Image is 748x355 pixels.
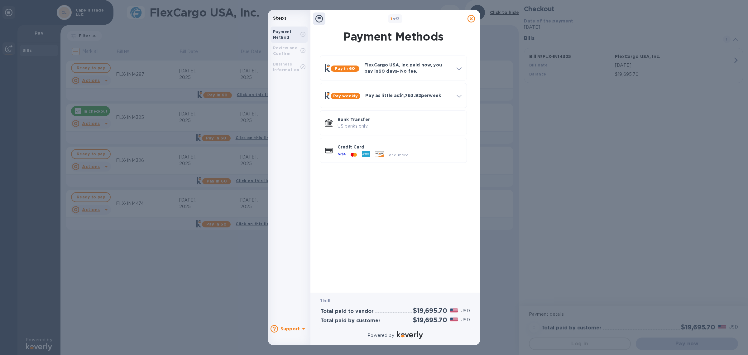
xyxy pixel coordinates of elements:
b: Review and Confirm [273,46,298,56]
b: Support [280,326,300,331]
p: FlexCargo USA, Inc. paid now, you pay in 60 days - No fee. [364,62,452,74]
h1: Payment Methods [319,30,468,43]
b: of 3 [391,17,400,21]
img: USD [450,309,458,313]
b: Payment Method [273,29,292,40]
span: and more... [389,153,412,157]
span: 1 [391,17,392,21]
h2: $19,695.70 [413,316,447,324]
b: Business Information [273,62,299,72]
p: Pay as little as $1,763.92 per week [365,92,452,99]
h2: $19,695.70 [413,307,447,314]
p: Credit Card [338,144,462,150]
h3: Total paid by customer [320,318,381,324]
b: 1 bill [320,298,330,303]
p: USD [461,317,470,323]
h3: Total paid to vendor [320,309,374,314]
b: Pay in 60 [335,66,355,71]
b: Steps [273,16,286,21]
p: USD [461,308,470,314]
p: Powered by [367,332,394,339]
img: Logo [397,331,423,339]
img: USD [450,318,458,322]
p: US banks only. [338,123,462,129]
p: Bank Transfer [338,116,462,123]
b: Pay weekly [333,94,358,98]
